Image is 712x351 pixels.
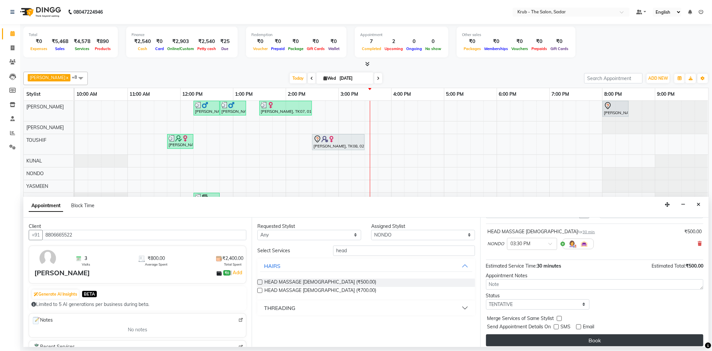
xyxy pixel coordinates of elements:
div: Select Services [252,247,328,254]
div: THREADING [264,304,295,312]
input: 2025-09-03 [337,73,371,83]
span: No notes [128,326,147,333]
button: Close [694,200,703,210]
span: Card [154,46,166,51]
div: Appointment [360,32,443,38]
div: ₹0 [326,38,341,45]
div: ₹0 [549,38,570,45]
span: ₹800.00 [148,255,165,262]
span: Notes [32,316,53,325]
div: 0 [424,38,443,45]
button: THREADING [260,302,472,314]
div: ₹0 [154,38,166,45]
div: HAIRS [264,262,280,270]
span: Completed [360,46,383,51]
a: 4:00 PM [392,89,413,99]
span: Visits [82,262,90,267]
div: Other sales [462,32,570,38]
span: NONDO [488,241,504,247]
span: Merge Services of Same Stylist [487,315,554,323]
span: ADD NEW [648,76,668,81]
div: [PERSON_NAME], TK08, 02:30 PM-03:30 PM, HIGHLIGHT [313,135,364,149]
div: ₹0 [251,38,269,45]
div: [PERSON_NAME] [34,268,90,278]
span: TOUSHIF [26,137,46,143]
button: Generate AI Insights [32,290,79,299]
div: [PERSON_NAME], TK02, 11:45 AM-12:15 PM, REGULAR BLOWDRY [168,135,193,148]
button: Book [486,334,703,346]
span: Block Time [71,203,94,209]
span: Petty cash [196,46,218,51]
span: YASMEEN [26,183,48,189]
span: Average Spent [145,262,168,267]
span: SMS [561,323,571,332]
span: Prepaids [530,46,549,51]
span: Estimated Service Time: [486,263,537,269]
span: | [230,269,243,277]
a: 7:00 PM [550,89,571,99]
div: 7 [360,38,383,45]
span: Total Spent [224,262,242,267]
span: Cash [136,46,149,51]
a: 6:00 PM [497,89,518,99]
b: 08047224946 [73,3,103,21]
img: avatar [38,249,57,268]
div: ₹0 [530,38,549,45]
span: Today [290,73,306,83]
div: ₹4,578 [71,38,93,45]
a: 9:00 PM [655,89,676,99]
img: Hairdresser.png [568,240,576,248]
span: NONDO [26,170,44,177]
div: [PERSON_NAME], TK01, 08:00 PM-08:30 PM, REGULAR BLOWDRY [603,102,628,116]
span: Services [73,46,91,51]
span: [PERSON_NAME] [26,104,64,110]
span: Wallet [326,46,341,51]
span: Due [220,46,230,51]
a: 8:00 PM [603,89,624,99]
span: Packages [462,46,483,51]
a: 1:00 PM [233,89,254,99]
span: Sales [54,46,67,51]
span: KUNAL [26,158,42,164]
span: [PERSON_NAME] [30,75,65,80]
span: ₹500.00 [686,263,703,269]
div: Status [486,292,590,299]
div: ₹0 [510,38,530,45]
div: [PERSON_NAME], TK06, 12:45 PM-01:15 PM, B/STYLING [221,102,245,114]
span: 3 [84,255,87,262]
span: ₹0 [223,270,230,276]
a: 3:00 PM [339,89,360,99]
span: Upcoming [383,46,405,51]
a: 5:00 PM [444,89,465,99]
button: +91 [29,230,43,240]
span: Ongoing [405,46,424,51]
span: Estimated Total: [652,263,686,269]
span: +8 [72,74,82,80]
div: [PERSON_NAME], TK04, 12:15 PM-12:45 PM, [DEMOGRAPHIC_DATA] HAIR CUT [194,194,219,207]
div: ₹500.00 [684,228,702,235]
div: HEAD MASSAGE [DEMOGRAPHIC_DATA] [488,228,595,235]
span: Products [93,46,112,51]
a: 10:00 AM [75,89,99,99]
div: ₹0 [269,38,286,45]
small: for [578,230,595,234]
input: Search by Name/Mobile/Email/Code [42,230,246,240]
div: Redemption [251,32,341,38]
div: Requested Stylist [257,223,361,230]
span: 30 min [583,230,595,234]
span: Vouchers [510,46,530,51]
span: [PERSON_NAME] [26,124,64,130]
img: logo [17,3,63,21]
button: ADD NEW [647,74,670,83]
button: HAIRS [260,260,472,272]
span: AKKI [26,196,37,202]
div: 0 [405,38,424,45]
input: Search by service name [333,246,475,256]
div: Total [29,32,112,38]
span: No show [424,46,443,51]
div: 2 [383,38,405,45]
a: 12:00 PM [181,89,204,99]
div: ₹0 [462,38,483,45]
div: ₹25 [218,38,232,45]
span: Online/Custom [166,46,196,51]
